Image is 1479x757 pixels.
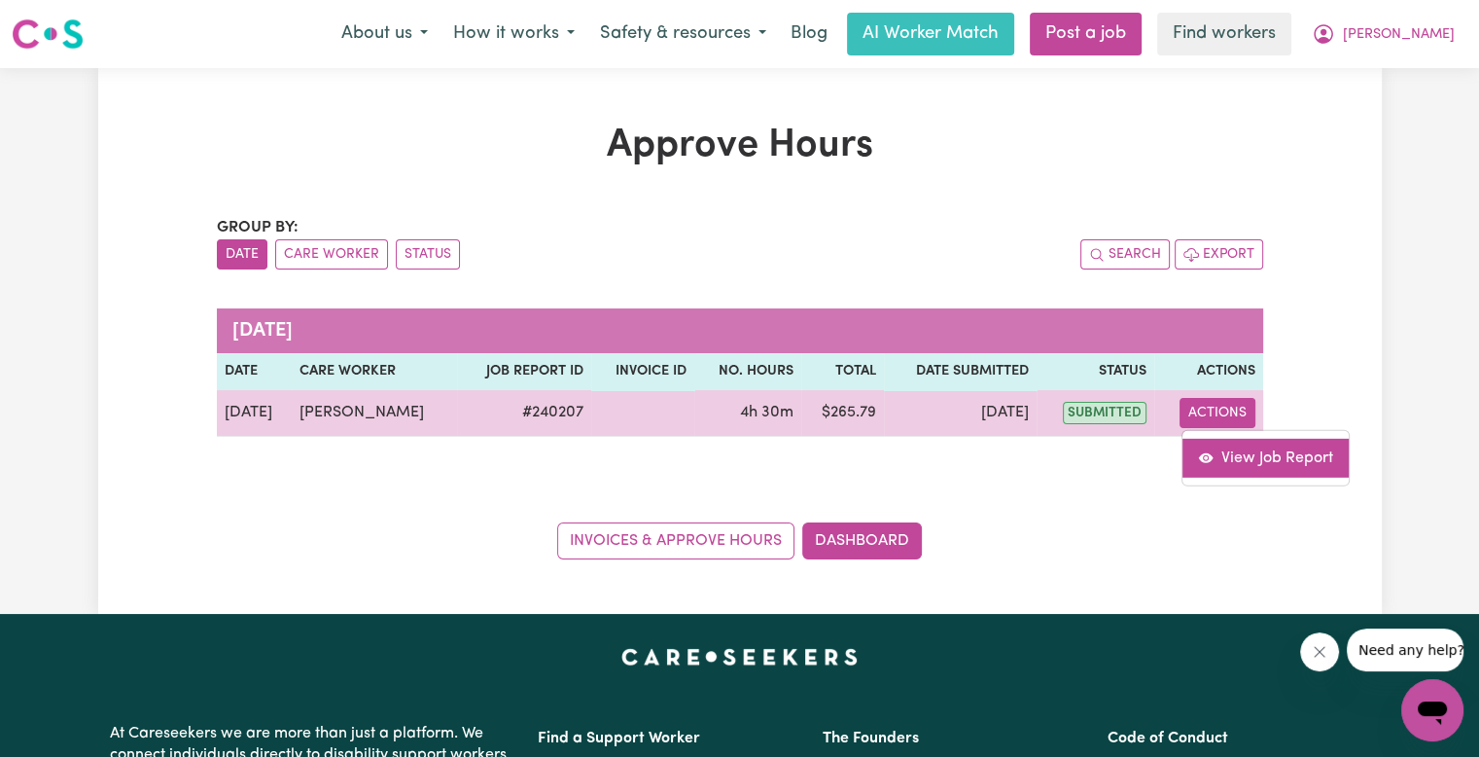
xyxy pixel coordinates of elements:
img: Careseekers logo [12,17,84,52]
th: Total [801,353,884,390]
span: submitted [1063,402,1146,424]
a: Invoices & Approve Hours [557,523,794,559]
iframe: Button to launch messaging window [1401,679,1463,741]
a: Find workers [1157,13,1291,55]
span: [PERSON_NAME] [1343,24,1455,46]
th: Actions [1154,353,1263,390]
a: The Founders [823,731,919,746]
a: AI Worker Match [847,13,1014,55]
a: Careseekers logo [12,12,84,56]
a: Find a Support Worker [538,731,700,746]
td: [DATE] [884,390,1037,437]
span: Need any help? [12,14,118,29]
iframe: Message from company [1347,629,1463,671]
button: My Account [1299,14,1467,54]
th: Date [217,353,292,390]
button: Export [1175,239,1263,270]
a: Post a job [1030,13,1142,55]
a: Dashboard [802,523,922,559]
td: [DATE] [217,390,292,437]
a: Blog [779,13,839,55]
button: sort invoices by paid status [396,239,460,270]
a: View job report 240207 [1182,438,1349,477]
button: Actions [1180,398,1255,428]
a: Code of Conduct [1108,731,1228,746]
a: Careseekers home page [621,649,858,665]
button: Safety & resources [587,14,779,54]
span: 4 hours 30 minutes [740,405,793,420]
h1: Approve Hours [217,123,1263,169]
span: Group by: [217,220,299,235]
button: How it works [440,14,587,54]
td: [PERSON_NAME] [292,390,458,437]
th: Job Report ID [457,353,591,390]
th: Invoice ID [591,353,694,390]
th: Status [1037,353,1154,390]
button: sort invoices by date [217,239,267,270]
div: Actions [1181,429,1350,486]
th: Date Submitted [884,353,1037,390]
th: Care worker [292,353,458,390]
button: sort invoices by care worker [275,239,388,270]
button: About us [329,14,440,54]
button: Search [1080,239,1170,270]
td: # 240207 [457,390,591,437]
td: $ 265.79 [801,390,884,437]
caption: [DATE] [217,308,1263,353]
iframe: Close message [1300,632,1339,671]
th: No. Hours [694,353,801,390]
